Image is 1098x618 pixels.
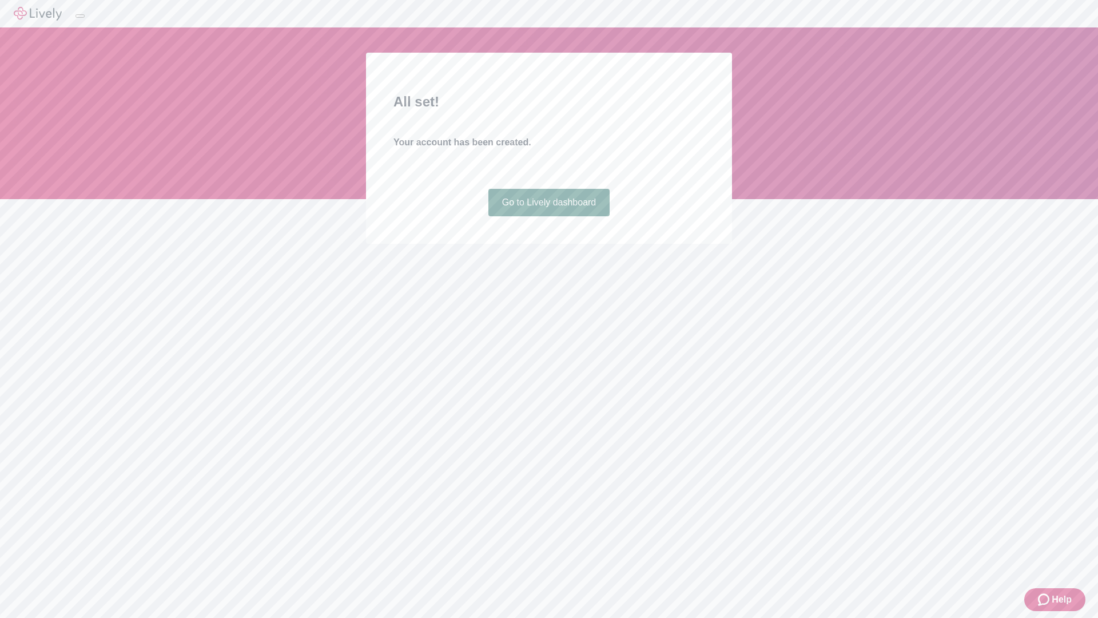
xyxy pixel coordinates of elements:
[14,7,62,21] img: Lively
[393,92,705,112] h2: All set!
[1052,593,1072,607] span: Help
[1024,588,1085,611] button: Zendesk support iconHelp
[1038,593,1052,607] svg: Zendesk support icon
[393,136,705,149] h4: Your account has been created.
[488,189,610,216] a: Go to Lively dashboard
[75,14,85,18] button: Log out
